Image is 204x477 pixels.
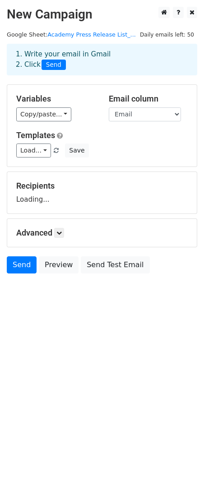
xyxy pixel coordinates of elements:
[7,7,197,22] h2: New Campaign
[16,228,188,238] h5: Advanced
[39,256,79,273] a: Preview
[47,31,136,38] a: Academy Press Release List_...
[16,181,188,204] div: Loading...
[16,94,95,104] h5: Variables
[137,31,197,38] a: Daily emails left: 50
[7,256,37,273] a: Send
[16,107,71,121] a: Copy/paste...
[42,60,66,70] span: Send
[16,130,55,140] a: Templates
[109,94,188,104] h5: Email column
[16,181,188,191] h5: Recipients
[9,49,195,70] div: 1. Write your email in Gmail 2. Click
[81,256,149,273] a: Send Test Email
[137,30,197,40] span: Daily emails left: 50
[7,31,136,38] small: Google Sheet:
[65,144,88,157] button: Save
[16,144,51,157] a: Load...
